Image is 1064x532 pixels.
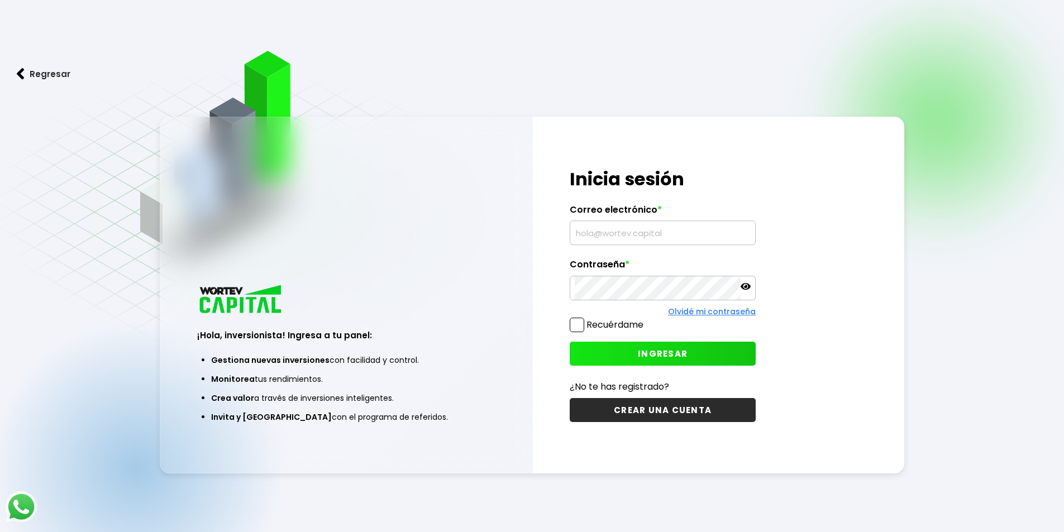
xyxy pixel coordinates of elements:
img: logo_wortev_capital [197,284,285,317]
span: Crea valor [211,392,254,404]
h1: Inicia sesión [570,166,756,193]
img: logos_whatsapp-icon.242b2217.svg [6,491,37,523]
span: Monitorea [211,373,255,385]
a: ¿No te has registrado?CREAR UNA CUENTA [570,380,756,422]
span: Invita y [GEOGRAPHIC_DATA] [211,411,332,423]
span: INGRESAR [638,348,688,360]
button: CREAR UNA CUENTA [570,398,756,422]
label: Contraseña [570,259,756,276]
label: Recuérdame [586,318,643,331]
label: Correo electrónico [570,204,756,221]
li: a través de inversiones inteligentes. [211,389,481,408]
img: flecha izquierda [17,68,25,80]
li: tus rendimientos. [211,370,481,389]
li: con el programa de referidos. [211,408,481,426]
button: INGRESAR [570,342,756,366]
input: hola@wortev.capital [575,221,751,245]
a: Olvidé mi contraseña [668,306,756,317]
span: Gestiona nuevas inversiones [211,354,330,366]
p: ¿No te has registrado? [570,380,756,394]
h3: ¡Hola, inversionista! Ingresa a tu panel: [197,329,495,342]
li: con facilidad y control. [211,351,481,370]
